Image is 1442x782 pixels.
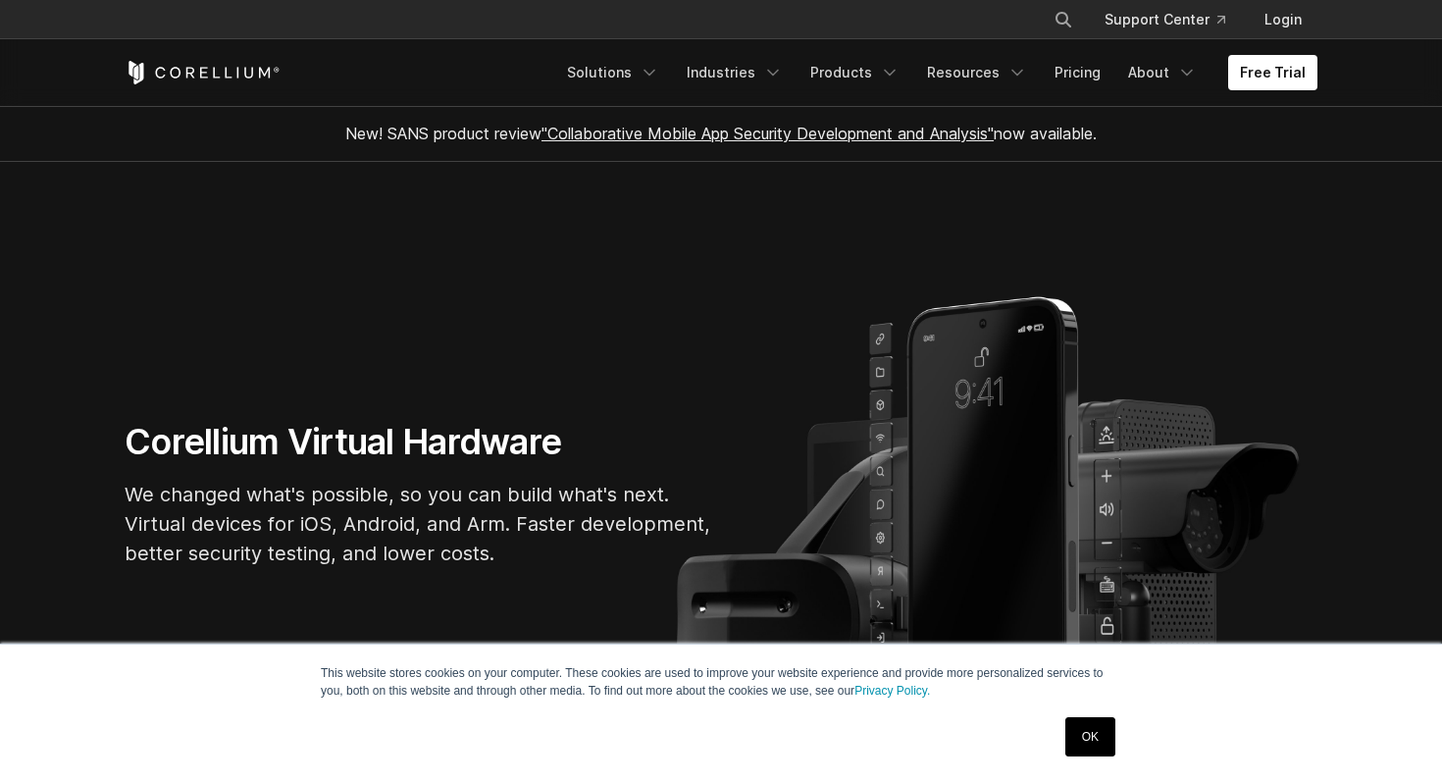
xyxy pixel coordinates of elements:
a: Login [1249,2,1317,37]
a: Solutions [555,55,671,90]
a: Corellium Home [125,61,281,84]
p: This website stores cookies on your computer. These cookies are used to improve your website expe... [321,664,1121,700]
a: Pricing [1043,55,1112,90]
a: Resources [915,55,1039,90]
a: Privacy Policy. [854,684,930,698]
div: Navigation Menu [555,55,1317,90]
a: "Collaborative Mobile App Security Development and Analysis" [541,124,994,143]
a: OK [1065,717,1115,756]
p: We changed what's possible, so you can build what's next. Virtual devices for iOS, Android, and A... [125,480,713,568]
a: Support Center [1089,2,1241,37]
button: Search [1046,2,1081,37]
a: Industries [675,55,795,90]
div: Navigation Menu [1030,2,1317,37]
span: New! SANS product review now available. [345,124,1097,143]
a: About [1116,55,1209,90]
a: Free Trial [1228,55,1317,90]
h1: Corellium Virtual Hardware [125,420,713,464]
a: Products [798,55,911,90]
